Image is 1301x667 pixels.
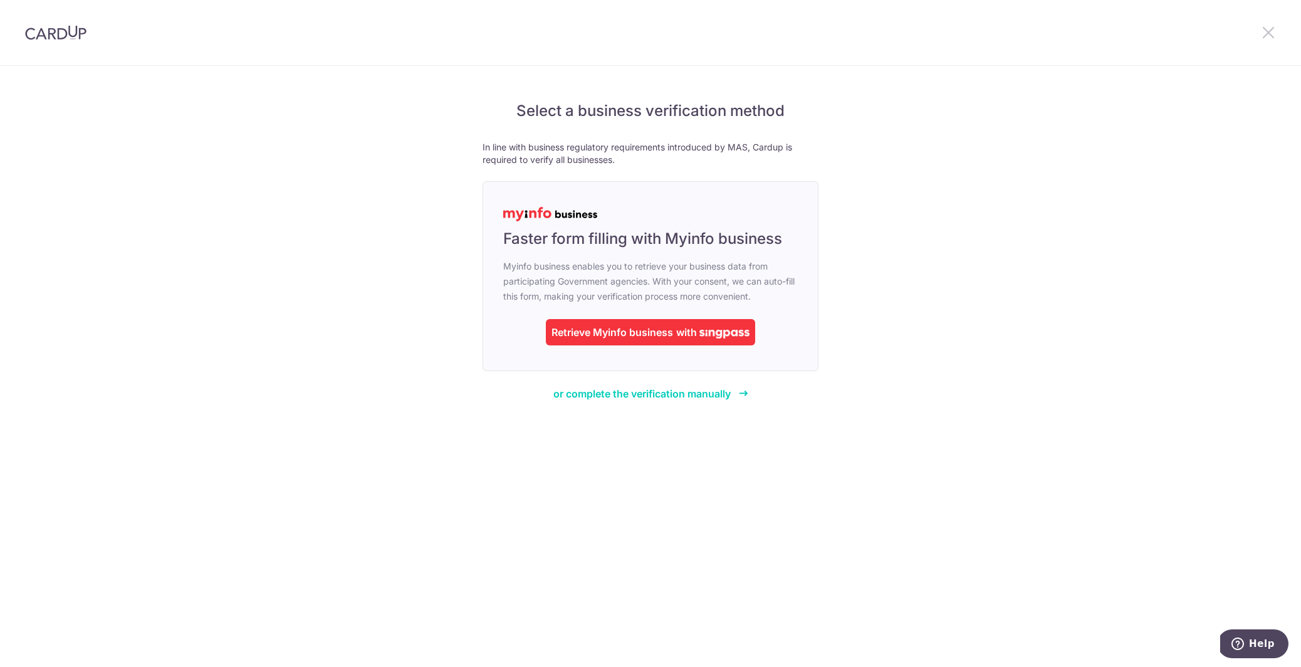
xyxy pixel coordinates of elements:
[483,141,818,166] p: In line with business regulatory requirements introduced by MAS, Cardup is required to verify all...
[483,181,818,371] a: Faster form filling with Myinfo business Myinfo business enables you to retrieve your business da...
[25,25,86,40] img: CardUp
[503,207,597,221] img: MyInfoLogo
[1220,629,1288,661] iframe: Opens a widget where you can find more information
[483,101,818,121] h5: Select a business verification method
[551,325,673,340] div: Retrieve Myinfo business
[503,229,782,249] span: Faster form filling with Myinfo business
[553,387,731,400] span: or complete the verification manually
[699,330,750,339] img: singpass
[553,386,748,401] a: or complete the verification manually
[676,326,697,339] span: with
[503,259,798,304] span: Myinfo business enables you to retrieve your business data from participating Government agencies...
